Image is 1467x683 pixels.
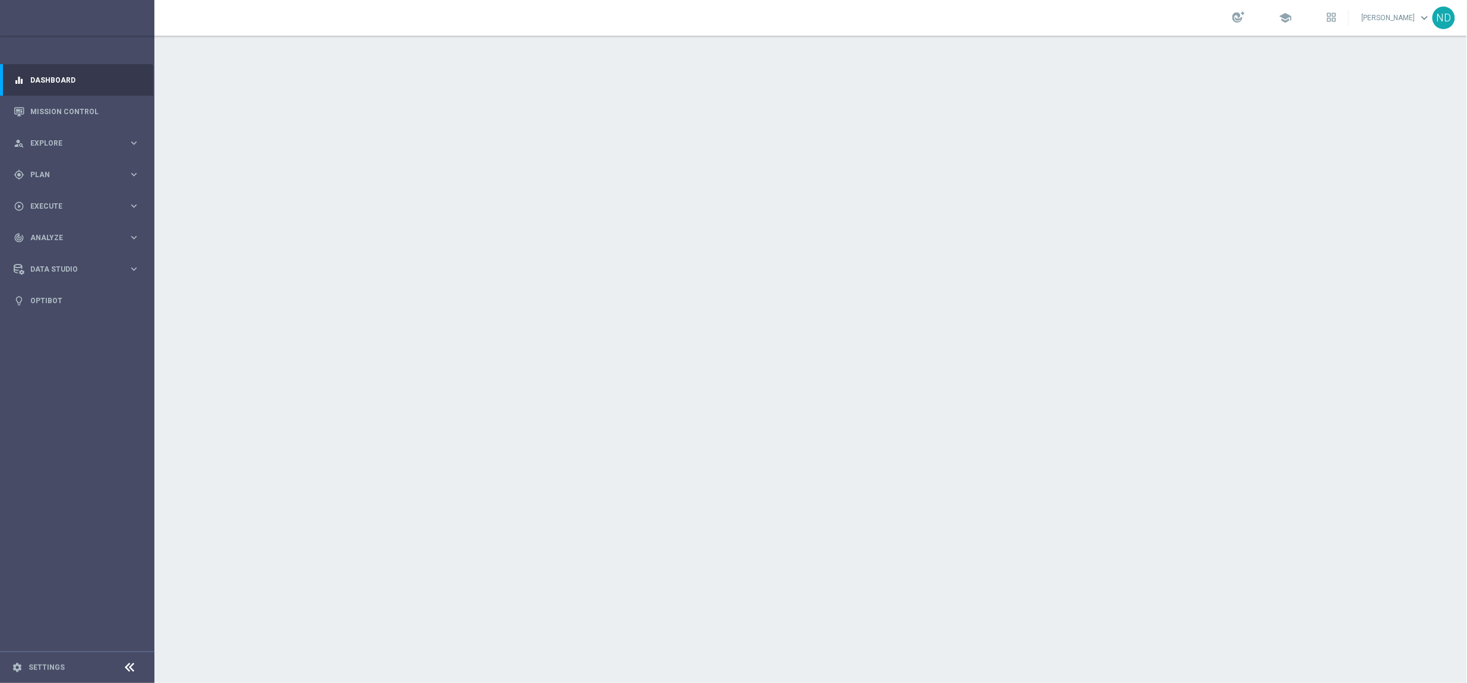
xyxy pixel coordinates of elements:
div: Plan [14,169,128,180]
span: school [1279,11,1292,24]
div: Optibot [14,285,140,316]
i: lightbulb [14,295,24,306]
button: gps_fixed Plan keyboard_arrow_right [13,170,140,180]
button: Data Studio keyboard_arrow_right [13,265,140,274]
button: equalizer Dashboard [13,75,140,85]
i: gps_fixed [14,169,24,180]
div: Mission Control [14,96,140,127]
div: Dashboard [14,64,140,96]
button: person_search Explore keyboard_arrow_right [13,139,140,148]
i: equalizer [14,75,24,86]
div: ND [1433,7,1455,29]
span: Analyze [30,234,128,241]
a: Optibot [30,285,140,316]
button: lightbulb Optibot [13,296,140,306]
a: Mission Control [30,96,140,127]
button: Mission Control [13,107,140,117]
i: play_circle_outline [14,201,24,212]
i: keyboard_arrow_right [128,137,140,149]
span: Execute [30,203,128,210]
i: keyboard_arrow_right [128,263,140,275]
i: keyboard_arrow_right [128,232,140,243]
span: Explore [30,140,128,147]
span: Plan [30,171,128,178]
i: person_search [14,138,24,149]
div: Execute [14,201,128,212]
div: Analyze [14,232,128,243]
button: play_circle_outline Execute keyboard_arrow_right [13,202,140,211]
span: Data Studio [30,266,128,273]
div: Explore [14,138,128,149]
i: keyboard_arrow_right [128,200,140,212]
button: track_changes Analyze keyboard_arrow_right [13,233,140,243]
a: Settings [29,664,65,671]
span: keyboard_arrow_down [1418,11,1431,24]
div: Data Studio [14,264,128,275]
a: Dashboard [30,64,140,96]
i: settings [12,662,23,673]
i: track_changes [14,232,24,243]
i: keyboard_arrow_right [128,169,140,180]
a: [PERSON_NAME]keyboard_arrow_down [1361,9,1433,27]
